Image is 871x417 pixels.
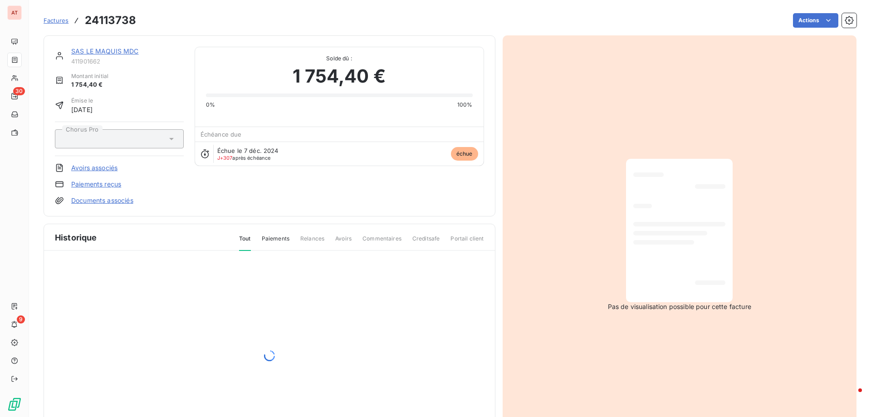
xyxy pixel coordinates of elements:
span: Avoirs [335,235,352,250]
img: Logo LeanPay [7,397,22,412]
div: AT [7,5,22,20]
span: Pas de visualisation possible pour cette facture [608,302,751,311]
span: Émise le [71,97,93,105]
span: après échéance [217,155,271,161]
span: Commentaires [362,235,401,250]
a: Paiements reçus [71,180,121,189]
iframe: Intercom live chat [840,386,862,408]
span: Montant initial [71,72,108,80]
span: Échéance due [201,131,242,138]
a: Documents associés [71,196,133,205]
span: 1 754,40 € [293,63,386,90]
span: Creditsafe [412,235,440,250]
span: 0% [206,101,215,109]
button: Actions [793,13,838,28]
span: Paiements [262,235,289,250]
span: Relances [300,235,324,250]
span: 100% [457,101,473,109]
span: Historique [55,231,97,244]
span: 9 [17,315,25,324]
span: J+307 [217,155,233,161]
span: [DATE] [71,105,93,114]
h3: 24113738 [85,12,136,29]
span: 1 754,40 € [71,80,108,89]
a: Avoirs associés [71,163,117,172]
span: 411901662 [71,58,184,65]
span: Échue le 7 déc. 2024 [217,147,279,154]
span: Portail client [450,235,484,250]
span: Factures [44,17,69,24]
span: Solde dû : [206,54,473,63]
span: échue [451,147,478,161]
a: SAS LE MAQUIS MDC [71,47,139,55]
a: Factures [44,16,69,25]
span: Tout [239,235,251,251]
span: 30 [13,87,25,95]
